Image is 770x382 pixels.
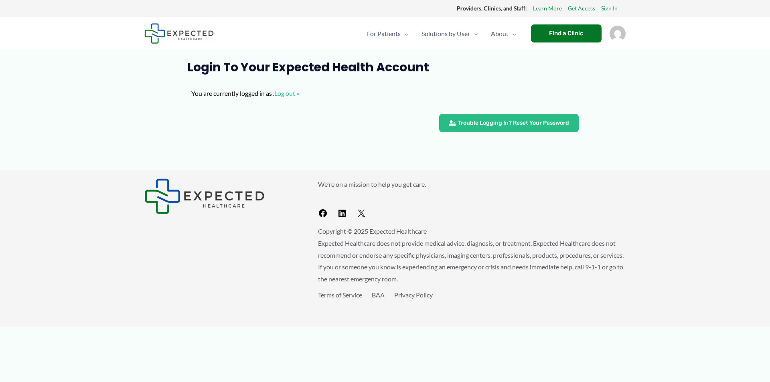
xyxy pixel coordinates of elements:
span: Menu Toggle [509,20,517,48]
span: Menu Toggle [470,20,478,48]
a: Get Access [568,3,595,14]
a: Sign In [601,3,618,14]
span: For Patients [367,20,401,48]
img: Expected Healthcare Logo - side, dark font, small [144,23,214,44]
p: We're on a mission to help you get care. [318,178,626,190]
span: Menu Toggle [401,20,409,48]
a: Privacy Policy [394,291,433,299]
a: Solutions by UserMenu Toggle [415,20,484,48]
a: Account icon link [610,29,626,36]
a: Log out » [274,89,299,97]
span: Solutions by User [421,20,470,48]
span: Trouble Logging In? Reset Your Password [458,120,569,126]
img: Expected Healthcare Logo - side, dark font, small [144,178,265,214]
a: Find a Clinic [531,24,602,42]
aside: Footer Widget 1 [144,178,298,214]
a: BAA [372,291,385,299]
span: Copyright © 2025 Expected Healthcare [318,227,427,235]
span: Expected Healthcare does not provide medical advice, diagnosis, or treatment. Expected Healthcare... [318,239,624,283]
a: Learn More [533,3,562,14]
h1: Login to Your Expected Health Account [187,60,583,75]
a: Terms of Service [318,291,362,299]
a: AboutMenu Toggle [484,20,523,48]
a: For PatientsMenu Toggle [361,20,415,48]
nav: Primary Site Navigation [361,20,523,48]
aside: Footer Widget 2 [318,178,626,221]
span: About [491,20,509,48]
a: Trouble Logging In? Reset Your Password [439,114,579,132]
aside: Footer Widget 3 [318,289,626,319]
p: You are currently logged in as . [191,87,579,99]
strong: Providers, Clinics, and Staff: [457,5,527,12]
